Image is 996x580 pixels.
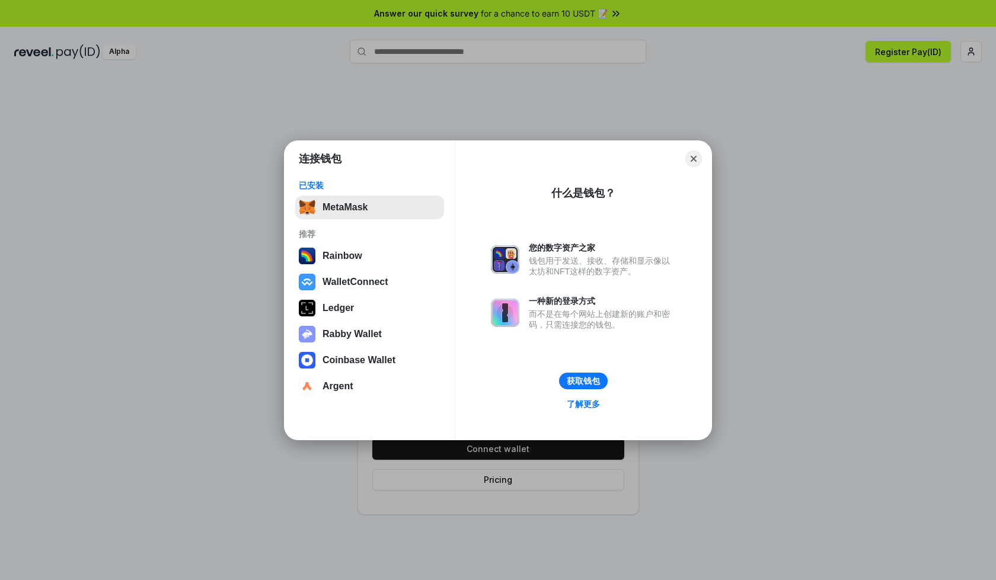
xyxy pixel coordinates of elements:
[560,396,607,412] a: 了解更多
[299,352,315,368] img: svg+xml,%3Csvg%20width%3D%2228%22%20height%3D%2228%22%20viewBox%3D%220%200%2028%2028%22%20fill%3D...
[491,299,519,327] img: svg+xml,%3Csvg%20xmlns%3D%22http%3A%2F%2Fwww.w3.org%2F2000%2Fsvg%22%20fill%3D%22none%22%20viewBox...
[299,180,440,191] div: 已安装
[295,296,444,320] button: Ledger
[559,373,608,389] button: 获取钱包
[295,374,444,398] button: Argent
[299,229,440,239] div: 推荐
[295,196,444,219] button: MetaMask
[299,248,315,264] img: svg+xml,%3Csvg%20width%3D%22120%22%20height%3D%22120%22%20viewBox%3D%220%200%20120%20120%22%20fil...
[299,274,315,290] img: svg+xml,%3Csvg%20width%3D%2228%22%20height%3D%2228%22%20viewBox%3D%220%200%2028%2028%22%20fill%3D...
[295,244,444,268] button: Rainbow
[551,186,615,200] div: 什么是钱包？
[567,376,600,386] div: 获取钱包
[529,255,676,277] div: 钱包用于发送、接收、存储和显示像以太坊和NFT这样的数字资产。
[567,399,600,409] div: 了解更多
[529,296,676,306] div: 一种新的登录方式
[299,378,315,395] img: svg+xml,%3Csvg%20width%3D%2228%22%20height%3D%2228%22%20viewBox%3D%220%200%2028%2028%22%20fill%3D...
[491,245,519,274] img: svg+xml,%3Csvg%20xmlns%3D%22http%3A%2F%2Fwww.w3.org%2F2000%2Fsvg%22%20fill%3D%22none%22%20viewBox...
[323,381,353,392] div: Argent
[295,322,444,346] button: Rabby Wallet
[323,329,382,339] div: Rabby Wallet
[323,277,388,287] div: WalletConnect
[299,300,315,316] img: svg+xml,%3Csvg%20xmlns%3D%22http%3A%2F%2Fwww.w3.org%2F2000%2Fsvg%22%20width%3D%2228%22%20height%3...
[299,326,315,342] img: svg+xml,%3Csvg%20xmlns%3D%22http%3A%2F%2Fwww.w3.org%2F2000%2Fsvg%22%20fill%3D%22none%22%20viewBox...
[299,199,315,216] img: svg+xml,%3Csvg%20fill%3D%22none%22%20height%3D%2233%22%20viewBox%3D%220%200%2035%2033%22%20width%...
[685,150,702,167] button: Close
[299,152,341,166] h1: 连接钱包
[323,251,362,261] div: Rainbow
[295,348,444,372] button: Coinbase Wallet
[529,309,676,330] div: 而不是在每个网站上创建新的账户和密码，只需连接您的钱包。
[323,202,368,213] div: MetaMask
[323,355,395,366] div: Coinbase Wallet
[295,270,444,294] button: WalletConnect
[323,303,354,313] div: Ledger
[529,242,676,253] div: 您的数字资产之家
